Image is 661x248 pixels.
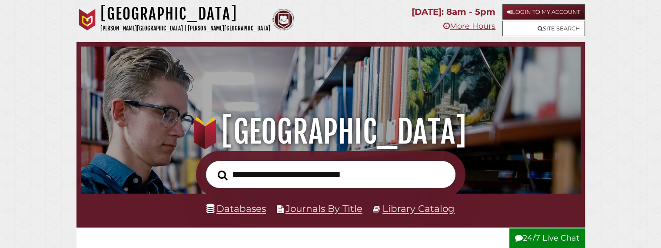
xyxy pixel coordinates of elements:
[412,4,495,20] p: [DATE]: 8am - 5pm
[100,23,270,34] p: [PERSON_NAME][GEOGRAPHIC_DATA] | [PERSON_NAME][GEOGRAPHIC_DATA]
[206,203,266,214] a: Databases
[218,170,228,180] i: Search
[286,203,362,214] a: Journals By Title
[502,4,585,20] a: Login to My Account
[76,9,98,30] img: Calvin University
[443,21,495,31] a: More Hours
[100,4,270,23] h1: [GEOGRAPHIC_DATA]
[502,21,585,36] a: Site Search
[213,168,232,183] button: Search
[382,203,455,214] a: Library Catalog
[272,9,294,30] img: Calvin Theological Seminary
[90,113,570,151] h1: [GEOGRAPHIC_DATA]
